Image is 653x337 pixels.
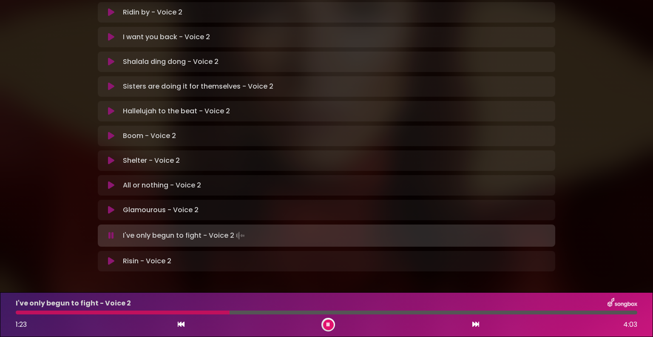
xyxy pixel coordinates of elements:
p: Risin - Voice 2 [123,256,171,266]
p: Shelter - Voice 2 [123,156,180,166]
p: Shalala ding dong - Voice 2 [123,57,219,67]
p: All or nothing - Voice 2 [123,180,201,190]
p: Boom - Voice 2 [123,131,176,141]
p: Hallelujah to the beat - Voice 2 [123,106,230,116]
p: I've only begun to fight - Voice 2 [16,298,131,308]
p: I want you back - Voice 2 [123,32,210,42]
p: Ridin by - Voice 2 [123,7,182,17]
p: I've only begun to fight - Voice 2 [123,230,246,242]
p: Sisters are doing it for themselves - Voice 2 [123,81,273,92]
img: songbox-logo-white.png [608,298,637,309]
p: Glamourous - Voice 2 [123,205,199,215]
img: waveform4.gif [234,230,246,242]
